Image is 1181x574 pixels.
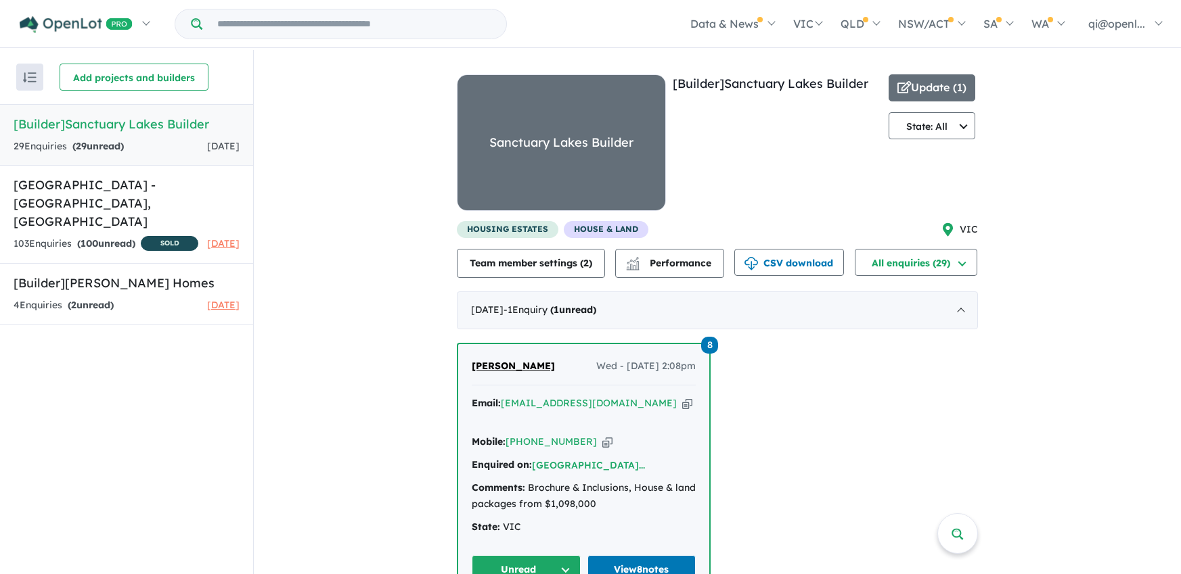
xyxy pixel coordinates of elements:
button: [GEOGRAPHIC_DATA]... [532,458,645,473]
button: Team member settings (2) [457,249,605,278]
strong: ( unread) [68,299,114,311]
a: [GEOGRAPHIC_DATA]... [532,459,645,471]
strong: Email: [472,397,501,409]
button: Add projects and builders [60,64,208,91]
div: [DATE] [457,291,978,329]
div: 4 Enquir ies [14,297,114,314]
div: VIC [472,519,696,535]
span: 8 [701,337,718,354]
strong: ( unread) [550,304,596,316]
button: All enquiries (29) [855,249,977,276]
button: Update (1) [889,74,975,101]
span: House & Land [564,221,648,238]
strong: Mobile: [472,435,506,448]
strong: Comments: [472,481,525,494]
img: line-chart.svg [627,257,639,264]
span: 29 [76,140,87,152]
a: [EMAIL_ADDRESS][DOMAIN_NAME] [501,397,677,409]
h5: [Builder] Sanctuary Lakes Builder [14,115,240,133]
button: Performance [615,249,724,278]
strong: ( unread) [77,237,135,249]
img: sort.svg [23,72,37,82]
button: State: All [889,112,975,139]
button: Copy [602,435,612,449]
span: Wed - [DATE] 2:08pm [596,358,696,375]
span: [PERSON_NAME] [472,360,555,372]
span: [DATE] [207,140,240,152]
button: CSV download [734,249,844,276]
button: Copy [682,396,692,410]
span: [DATE] [207,299,240,311]
img: bar-chart.svg [626,261,640,270]
span: 100 [81,237,98,249]
span: 1 [554,304,559,316]
div: 29 Enquir ies [14,139,124,155]
strong: State: [472,521,500,533]
span: Performance [628,257,711,269]
span: [DATE] [207,237,240,249]
span: SOLD [141,236,198,251]
span: qi@openl... [1088,17,1145,30]
span: - 1 Enquir y [504,304,596,316]
div: 103 Enquir ies [14,236,198,253]
a: Sanctuary Lakes Builder [457,74,666,221]
span: VIC [960,222,978,238]
h5: [GEOGRAPHIC_DATA] - [GEOGRAPHIC_DATA] , [GEOGRAPHIC_DATA] [14,176,240,231]
span: 2 [71,299,76,311]
a: [PERSON_NAME] [472,358,555,375]
a: 8 [701,335,718,354]
strong: Enquired on: [472,458,532,471]
a: [PHONE_NUMBER] [506,435,597,448]
img: Openlot PRO Logo White [20,16,133,33]
span: housing estates [457,221,558,238]
h5: [Builder] [PERSON_NAME] Homes [14,274,240,292]
strong: ( unread) [72,140,124,152]
img: download icon [744,257,758,270]
div: Brochure & Inclusions, House & land packages from $1,098,000 [472,480,696,512]
div: Sanctuary Lakes Builder [489,133,633,153]
span: 2 [583,257,589,269]
a: [Builder]Sanctuary Lakes Builder [673,76,868,91]
input: Try estate name, suburb, builder or developer [205,9,504,39]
